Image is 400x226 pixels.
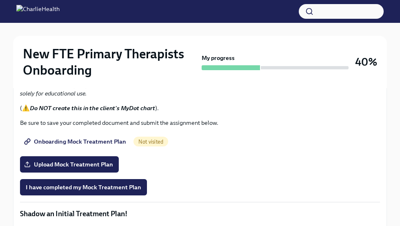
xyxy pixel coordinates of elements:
p: Shadow an Initial Treatment Plan! [20,209,380,219]
a: Onboarding Mock Treatment Plan [20,133,132,150]
h3: 40% [355,55,377,69]
span: Not visited [133,139,168,145]
label: Upload Mock Treatment Plan [20,156,119,173]
button: I have completed my Mock Treatment Plan [20,179,147,195]
strong: My progress [202,54,235,62]
p: (⚠️ ). [20,104,380,112]
span: Upload Mock Treatment Plan [26,160,113,168]
strong: Do NOT create this in the client's MyDot chart [30,104,155,112]
p: Be sure to save your completed document and submit the assignment below. [20,119,380,127]
span: Onboarding Mock Treatment Plan [26,137,126,146]
img: CharlieHealth [16,5,60,18]
span: I have completed my Mock Treatment Plan [26,183,141,191]
h2: New FTE Primary Therapists Onboarding [23,46,198,78]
